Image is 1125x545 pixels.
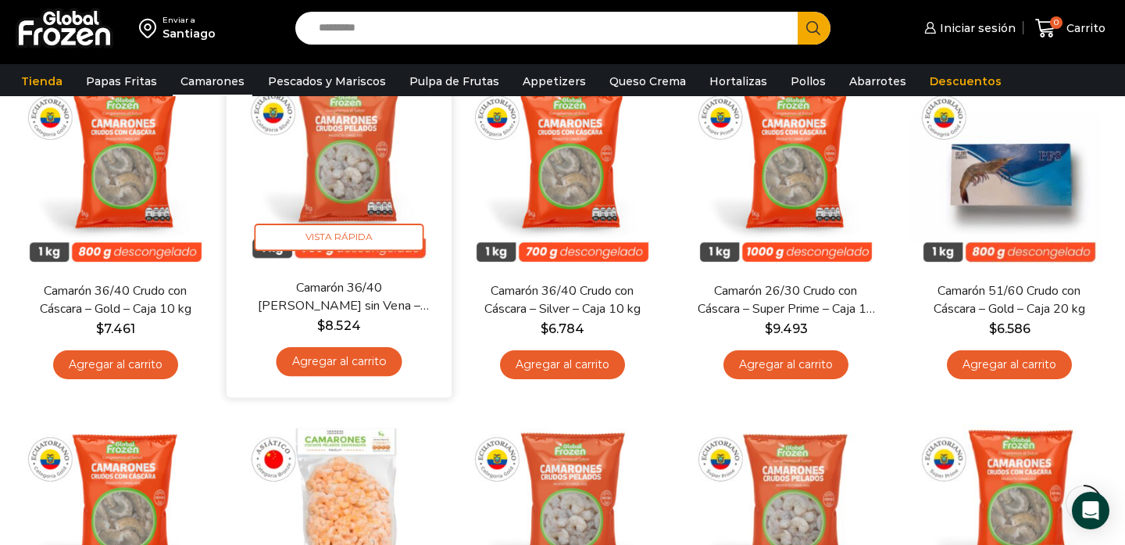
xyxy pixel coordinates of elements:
span: $ [317,318,325,333]
img: address-field-icon.svg [139,15,162,41]
bdi: 6.586 [989,321,1030,336]
div: Open Intercom Messenger [1072,492,1109,529]
a: Tienda [13,66,70,96]
a: Hortalizas [702,66,775,96]
a: Descuentos [922,66,1009,96]
div: Enviar a [162,15,216,26]
a: Queso Crema [602,66,694,96]
span: $ [96,321,104,336]
a: Camarón 36/40 Crudo con Cáscara – Gold – Caja 10 kg [26,282,205,318]
a: Camarón 36/40 [PERSON_NAME] sin Vena – Silver – Caja 10 kg [248,279,430,316]
a: Camarones [173,66,252,96]
a: 0 Carrito [1031,10,1109,47]
a: Agregar al carrito: “Camarón 36/40 Crudo con Cáscara - Silver - Caja 10 kg” [500,350,625,379]
a: Agregar al carrito: “Camarón 36/40 Crudo Pelado sin Vena - Silver - Caja 10 kg” [276,347,402,376]
a: Pescados y Mariscos [260,66,394,96]
span: 0 [1050,16,1062,29]
a: Agregar al carrito: “Camarón 26/30 Crudo con Cáscara - Super Prime - Caja 10 kg” [723,350,848,379]
a: Camarón 36/40 Crudo con Cáscara – Silver – Caja 10 kg [473,282,652,318]
bdi: 6.784 [541,321,584,336]
a: Camarón 26/30 Crudo con Cáscara – Super Prime – Caja 10 kg [696,282,876,318]
a: Papas Fritas [78,66,165,96]
a: Agregar al carrito: “Camarón 51/60 Crudo con Cáscara - Gold - Caja 20 kg” [947,350,1072,379]
a: Camarón 51/60 Crudo con Cáscara – Gold – Caja 20 kg [920,282,1099,318]
a: Pollos [783,66,834,96]
bdi: 8.524 [317,318,360,333]
a: Iniciar sesión [920,13,1016,44]
bdi: 7.461 [96,321,135,336]
span: $ [989,321,997,336]
a: Agregar al carrito: “Camarón 36/40 Crudo con Cáscara - Gold - Caja 10 kg” [53,350,178,379]
span: Vista Rápida [255,224,424,251]
span: $ [765,321,773,336]
a: Abarrotes [841,66,914,96]
span: Iniciar sesión [936,20,1016,36]
span: $ [541,321,548,336]
bdi: 9.493 [765,321,808,336]
button: Search button [798,12,830,45]
div: Santiago [162,26,216,41]
a: Appetizers [515,66,594,96]
span: Carrito [1062,20,1105,36]
a: Pulpa de Frutas [402,66,507,96]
